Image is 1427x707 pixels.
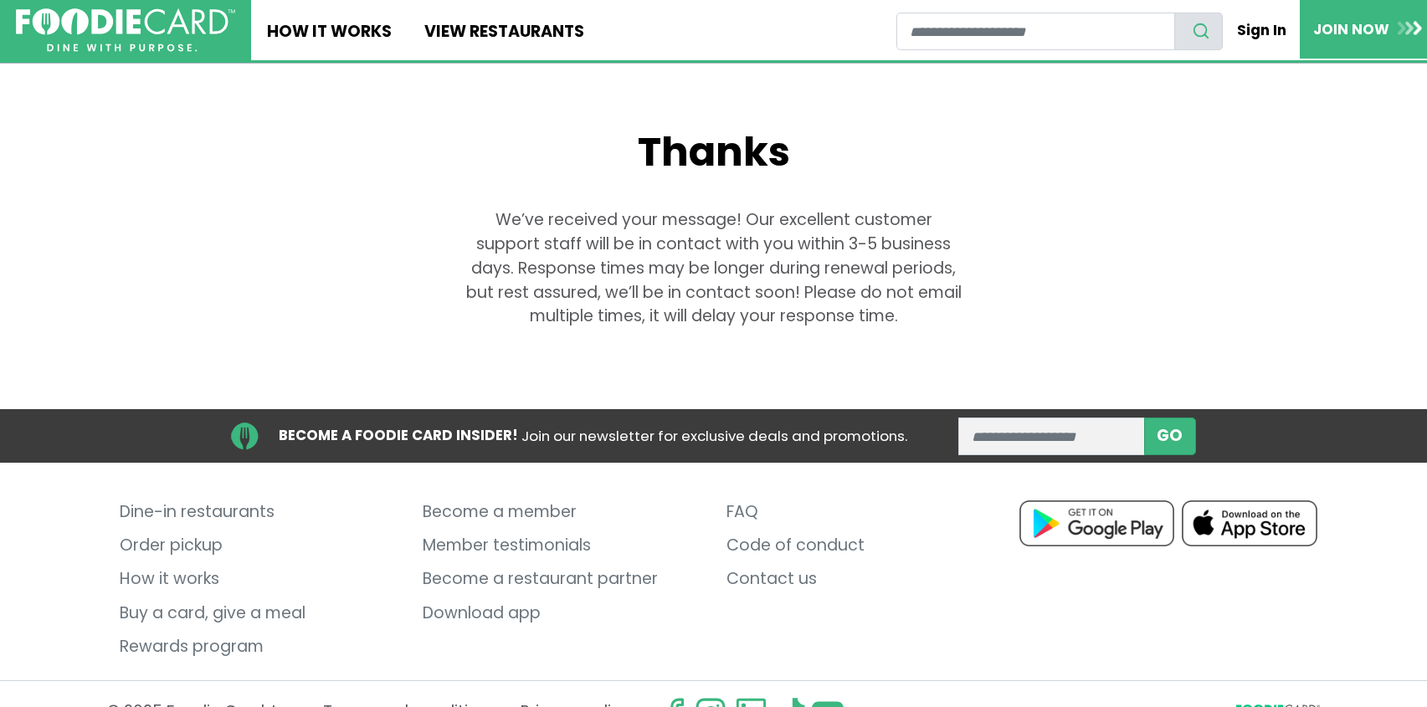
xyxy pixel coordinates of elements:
input: enter email address [958,418,1145,455]
button: subscribe [1144,418,1196,455]
p: We’ve received your message! Our excellent customer support staff will be in contact with you wit... [463,208,965,329]
a: Download app [423,597,701,630]
img: FoodieCard; Eat, Drink, Save, Donate [16,8,235,53]
a: Member testimonials [423,529,701,562]
a: Rewards program [120,630,398,663]
button: search [1174,13,1223,50]
input: restaurant search [896,13,1175,50]
strong: BECOME A FOODIE CARD INSIDER! [279,425,518,445]
a: Dine-in restaurants [120,495,398,529]
a: Contact us [726,562,1004,596]
a: Buy a card, give a meal [120,597,398,630]
a: Become a member [423,495,701,529]
a: How it works [120,562,398,596]
h1: Thanks [463,128,965,177]
a: Order pickup [120,529,398,562]
a: FAQ [726,495,1004,529]
a: Code of conduct [726,529,1004,562]
span: Join our newsletter for exclusive deals and promotions. [521,426,907,446]
a: Sign In [1223,12,1300,49]
a: Become a restaurant partner [423,562,701,596]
